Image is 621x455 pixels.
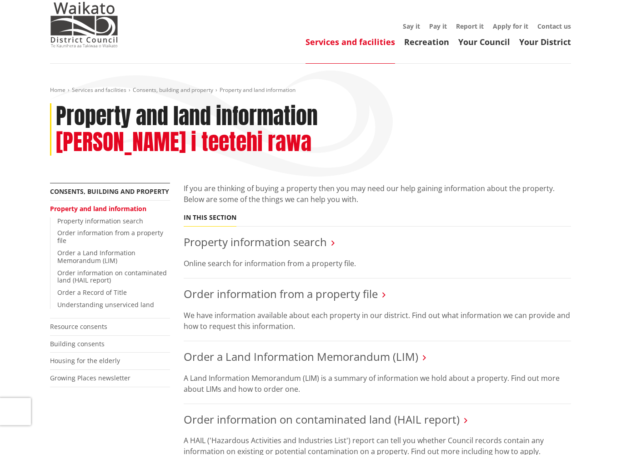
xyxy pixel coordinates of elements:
a: Consents, building and property [50,187,169,196]
a: Order a Land Information Memorandum (LIM) [57,249,135,265]
a: Consents, building and property [133,86,213,94]
a: Building consents [50,340,105,349]
p: We have information available about each property in our district. Find out what information we c... [184,310,571,332]
a: Home [50,86,65,94]
h1: Property and land information [56,104,318,130]
a: Growing Places newsletter [50,374,130,383]
a: Pay it [429,22,447,31]
a: Recreation [404,37,449,48]
a: Your Council [458,37,510,48]
a: Your District [519,37,571,48]
a: Understanding unserviced land [57,301,154,309]
a: Housing for the elderly [50,357,120,365]
span: Property and land information [220,86,295,94]
a: Property and land information [50,205,146,213]
a: Order a Land Information Memorandum (LIM) [184,349,418,364]
a: Order information from a property file [57,229,163,245]
a: Say it [403,22,420,31]
a: Services and facilities [72,86,126,94]
a: Report it [456,22,484,31]
a: Order information on contaminated land (HAIL report) [57,269,167,285]
h5: In this section [184,214,236,222]
a: Order information on contaminated land (HAIL report) [184,412,460,427]
a: Order a Record of Title [57,288,127,297]
h2: [PERSON_NAME] i teetehi rawa [56,130,311,156]
iframe: Messenger Launcher [579,417,612,450]
a: Apply for it [493,22,528,31]
a: Order information from a property file [184,287,378,302]
a: Property information search [184,235,327,250]
p: If you are thinking of buying a property then you may need our help gaining information about the... [184,183,571,205]
a: Property information search [57,217,143,226]
p: Online search for information from a property file. [184,258,571,269]
a: Services and facilities [305,37,395,48]
nav: breadcrumb [50,87,571,95]
a: Contact us [537,22,571,31]
a: Resource consents [50,323,107,331]
p: A Land Information Memorandum (LIM) is a summary of information we hold about a property. Find ou... [184,373,571,395]
img: Waikato District Council - Te Kaunihera aa Takiwaa o Waikato [50,2,118,48]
